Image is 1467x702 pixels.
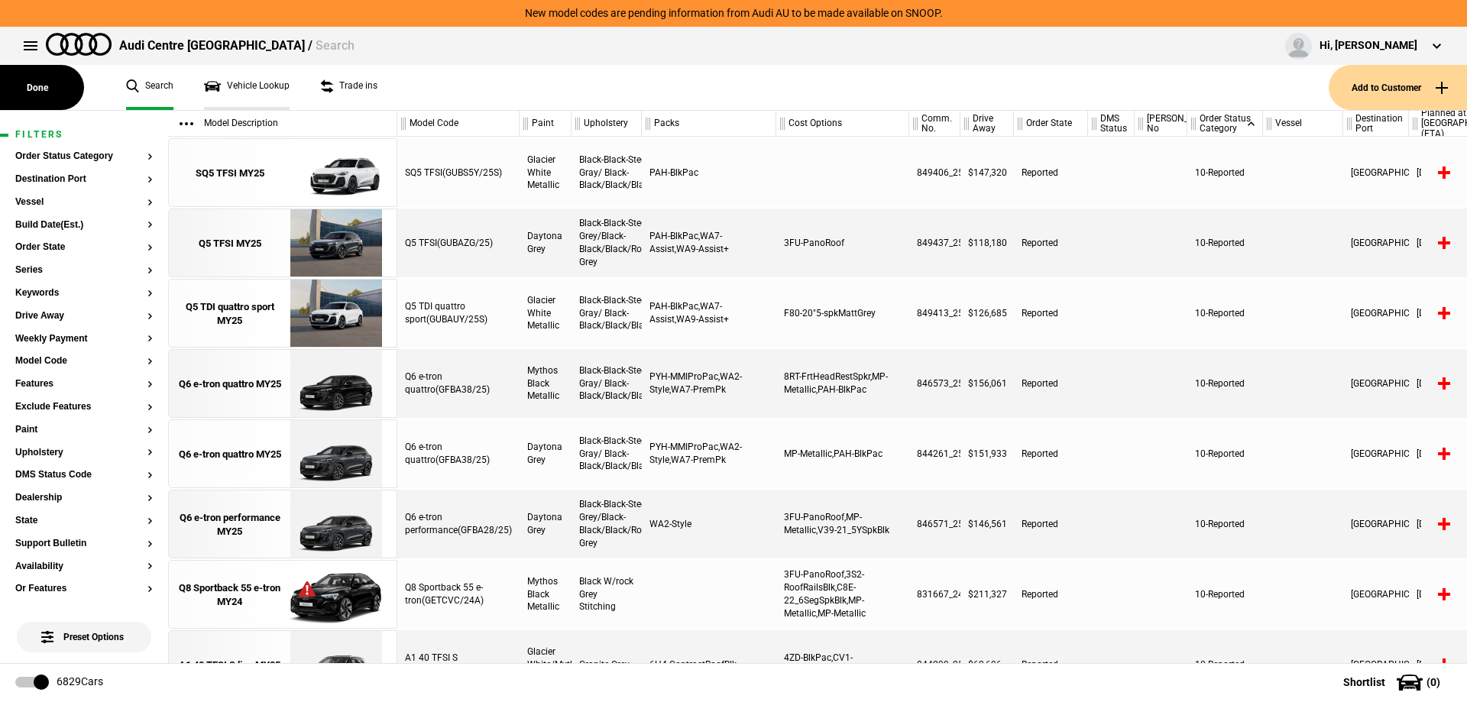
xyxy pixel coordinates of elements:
[179,377,281,391] div: Q6 e-tron quattro MY25
[15,379,153,390] button: Features
[520,349,572,418] div: Mythos Black Metallic
[909,138,960,207] div: 849406_25
[1014,419,1088,488] div: Reported
[909,560,960,629] div: 831667_24
[397,630,520,699] div: A1 40 TFSI S line(GBACFG/25)
[15,265,153,276] button: Series
[520,279,572,348] div: Glacier White Metallic
[1343,138,1409,207] div: [GEOGRAPHIC_DATA]
[642,419,776,488] div: PYH-MMIProPac,WA2-Style,WA7-PremPk
[15,356,153,367] button: Model Code
[283,631,389,700] img: Audi_GBACFG_25_ZV_2Y0E_4ZD_6H4_CV1_6FB_(Nadin:_4ZD_6FB_6H4_C43_CV1)_ext.png
[520,560,572,629] div: Mythos Black Metallic
[168,111,397,137] div: Model Description
[15,584,153,607] section: Or Features
[176,209,283,278] a: Q5 TFSI MY25
[1187,138,1263,207] div: 10-Reported
[179,448,281,461] div: Q6 e-tron quattro MY25
[1343,111,1408,137] div: Destination Port
[909,419,960,488] div: 844261_25
[960,490,1014,558] div: $146,561
[776,209,909,277] div: 3FU-PanoRoof
[283,350,389,419] img: Audi_GFBA38_25_GX_0E0E_WA7_WA2_PAH_8RT_PYH_V39_VW5_(Nadin:_8RT_C04_PAH_PYH_SN8_V39_VW5_WA2_WA7)_e...
[572,560,642,629] div: Black W/rock Grey Stitching
[1014,349,1088,418] div: Reported
[776,349,909,418] div: 8RT-FrtHeadRestSpkr,MP-Metallic,PAH-BlkPac
[1187,111,1262,137] div: Order Status Category
[15,288,153,299] button: Keywords
[176,581,283,609] div: Q8 Sportback 55 e-tron MY24
[642,209,776,277] div: PAH-BlkPac,WA7-Assist,WA9-Assist+
[1343,560,1409,629] div: [GEOGRAPHIC_DATA]
[776,490,909,558] div: 3FU-PanoRoof,MP-Metallic,V39-21_5YSpkBlk
[642,630,776,699] div: 6H4-ContrastRoofBlk
[520,111,571,137] div: Paint
[572,111,641,137] div: Upholstery
[1343,209,1409,277] div: [GEOGRAPHIC_DATA]
[572,349,642,418] div: Black-Black-Steel Gray/ Black-Black/Black/Black
[776,630,909,699] div: 4ZD-BlkPac,CV1-18_7SpkRotor,MP-Metallic
[397,209,520,277] div: Q5 TFSI(GUBAZG/25)
[176,350,283,419] a: Q6 e-tron quattro MY25
[44,613,124,642] span: Preset Options
[176,420,283,489] a: Q6 e-tron quattro MY25
[283,209,389,278] img: Audi_GUBAZG_25_FW_6Y6Y_3FU_WA9_PAH_WA7_6FJ_PYH_F80_H65_(Nadin:_3FU_6FJ_C56_F80_H65_PAH_PYH_S9S_WA...
[397,560,520,629] div: Q8 Sportback 55 e-tron(GETCVC/24A)
[520,209,572,277] div: Daytona Grey
[15,130,153,140] h1: Filters
[960,279,1014,348] div: $126,685
[15,470,153,493] section: DMS Status Code
[15,493,153,516] section: Dealership
[642,138,776,207] div: PAH-BlkPac
[520,490,572,558] div: Daytona Grey
[642,279,776,348] div: PAH-BlkPac,WA7-Assist,WA9-Assist+
[283,420,389,489] img: Audi_GFBA38_25_GX_6Y6Y_WA7_WA2_PAH_PYH_V39_QE2_VW5_(Nadin:_C03_PAH_PYH_QE2_SN8_V39_VW5_WA2_WA7)_e...
[1187,630,1263,699] div: 10-Reported
[1343,279,1409,348] div: [GEOGRAPHIC_DATA]
[909,111,960,137] div: Comm. No.
[960,630,1014,699] div: $62,696
[1343,419,1409,488] div: [GEOGRAPHIC_DATA]
[1343,677,1385,687] span: Shortlist
[15,220,153,243] section: Build Date(Est.)
[15,425,153,435] button: Paint
[316,38,355,53] span: Search
[15,311,153,334] section: Drive Away
[1014,209,1088,277] div: Reported
[397,138,520,207] div: SQ5 TFSI(GUBS5Y/25S)
[15,516,153,526] button: State
[15,334,153,345] button: Weekly Payment
[1187,419,1263,488] div: 10-Reported
[909,490,960,558] div: 846571_25
[642,111,776,137] div: Packs
[397,279,520,348] div: Q5 TDI quattro sport(GUBAUY/25S)
[572,419,642,488] div: Black-Black-Steel Gray/ Black-Black/Black/Black
[520,630,572,699] div: Glacier White/Mythos Black
[15,584,153,594] button: Or Features
[1187,279,1263,348] div: 10-Reported
[15,448,153,471] section: Upholstery
[572,630,642,699] div: Granite Grey
[1014,111,1087,137] div: Order State
[397,111,519,137] div: Model Code
[320,65,377,110] a: Trade ins
[520,419,572,488] div: Daytona Grey
[179,658,280,672] div: A1 40 TFSI S line MY25
[776,419,909,488] div: MP-Metallic,PAH-BlkPac
[572,490,642,558] div: Black-Black-Steel Grey/Black-Black/Black/Rock Grey
[1014,490,1088,558] div: Reported
[15,151,153,162] button: Order Status Category
[283,280,389,348] img: Audi_GUBAUY_25S_GX_2Y2Y_WA9_PAH_WA7_5MB_6FJ_WXC_PWL_PYH_F80_H65_(Nadin:_5MB_6FJ_C56_F80_H65_PAH_P...
[15,242,153,265] section: Order State
[196,167,264,180] div: SQ5 TFSI MY25
[1187,349,1263,418] div: 10-Reported
[176,280,283,348] a: Q5 TDI quattro sport MY25
[642,490,776,558] div: WA2-Style
[15,448,153,458] button: Upholstery
[283,139,389,208] img: Audi_GUBS5Y_25S_GX_2Y2Y_PAH_WA2_6FJ_53A_PYH_PWO_(Nadin:_53A_6FJ_C56_PAH_PWO_PYH_S9S_WA2)_ext.png
[15,265,153,288] section: Series
[15,425,153,448] section: Paint
[283,561,389,629] img: Audi_GETCVC_24A_MP_0E0E_C8E_MP_WQS-1_2MB_3FU_3S2_(Nadin:_1XP_2MB_3FU_3S2_4ZD_6FJ_C30_C8E_N5K_WQS_...
[642,349,776,418] div: PYH-MMIProPac,WA2-Style,WA7-PremPk
[1263,111,1342,137] div: Vessel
